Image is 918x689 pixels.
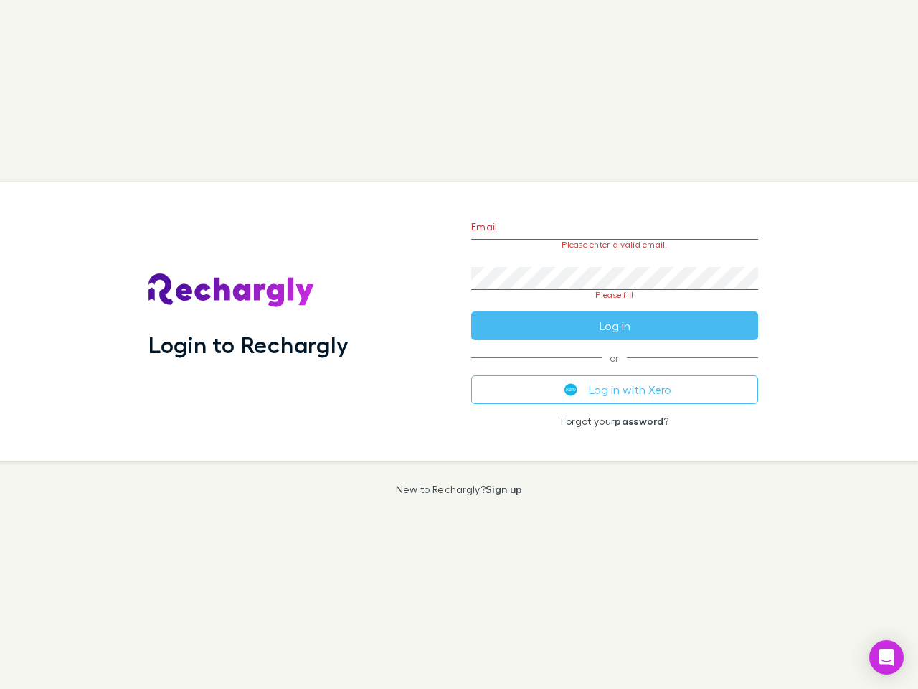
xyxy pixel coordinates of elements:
a: password [615,415,663,427]
p: Please enter a valid email. [471,240,758,250]
a: Sign up [486,483,522,495]
h1: Login to Rechargly [148,331,349,358]
img: Rechargly's Logo [148,273,315,308]
span: or [471,357,758,358]
p: New to Rechargly? [396,484,523,495]
div: Open Intercom Messenger [869,640,904,675]
p: Please fill [471,290,758,300]
button: Log in [471,311,758,340]
button: Log in with Xero [471,375,758,404]
img: Xero's logo [564,383,577,396]
p: Forgot your ? [471,416,758,427]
